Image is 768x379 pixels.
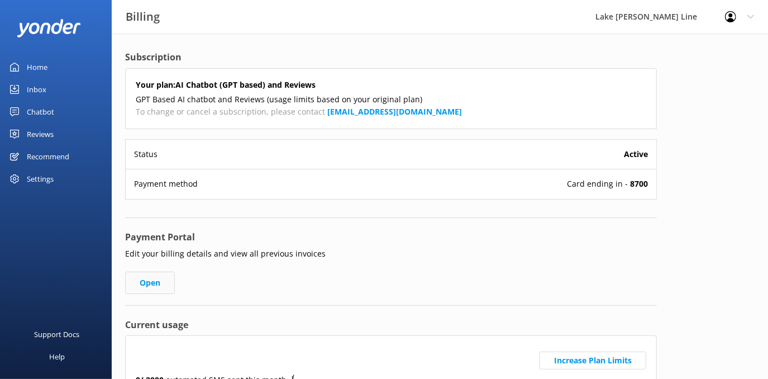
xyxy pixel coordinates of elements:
[27,168,54,190] div: Settings
[624,148,648,160] b: Active
[125,272,175,294] a: Open
[134,148,158,160] p: Status
[27,145,69,168] div: Recommend
[125,50,657,65] h4: Subscription
[134,178,198,190] p: Payment method
[327,106,462,117] a: [EMAIL_ADDRESS][DOMAIN_NAME]
[126,8,160,26] h3: Billing
[27,101,54,123] div: Chatbot
[125,318,657,333] h4: Current usage
[567,178,648,190] span: Card ending in -
[136,93,646,106] p: GPT Based AI chatbot and Reviews (usage limits based on your original plan)
[540,352,646,369] button: Increase Plan Limits
[27,56,47,78] div: Home
[630,178,648,189] b: 8700
[49,345,65,368] div: Help
[17,19,81,37] img: yonder-white-logo.png
[540,346,646,374] a: Increase Plan Limits
[136,79,646,91] h5: Your plan: AI Chatbot (GPT based) and Reviews
[125,248,657,260] p: Edit your billing details and view all previous invoices
[136,106,646,118] p: To change or cancel a subscription, please contact
[27,78,46,101] div: Inbox
[125,230,657,245] h4: Payment Portal
[35,323,80,345] div: Support Docs
[27,123,54,145] div: Reviews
